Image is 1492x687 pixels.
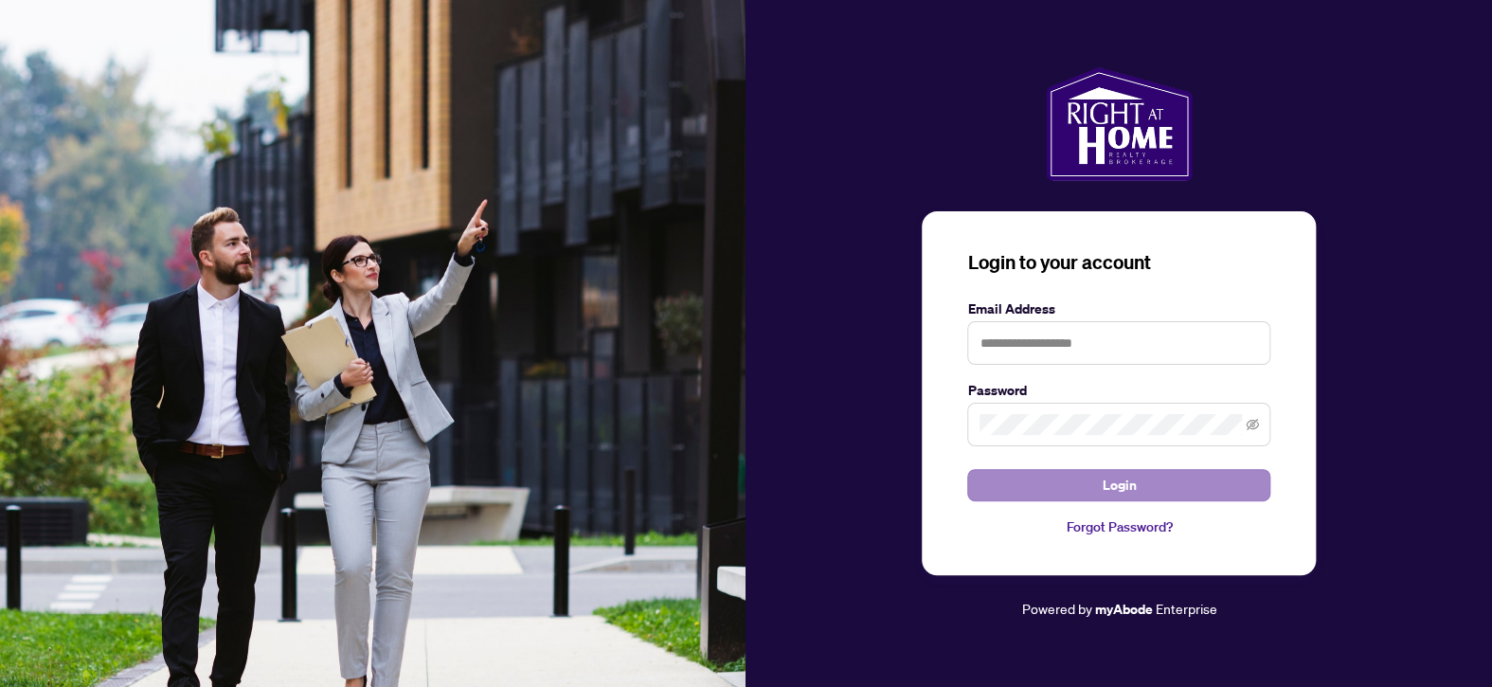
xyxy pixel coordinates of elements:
a: Forgot Password? [967,516,1270,537]
span: Enterprise [1155,600,1216,617]
button: Login [967,469,1270,501]
span: eye-invisible [1246,418,1259,431]
span: Login [1102,470,1136,500]
label: Email Address [967,298,1270,319]
label: Password [967,380,1270,401]
h3: Login to your account [967,249,1270,276]
img: ma-logo [1046,67,1193,181]
a: myAbode [1094,599,1152,620]
span: Powered by [1021,600,1091,617]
